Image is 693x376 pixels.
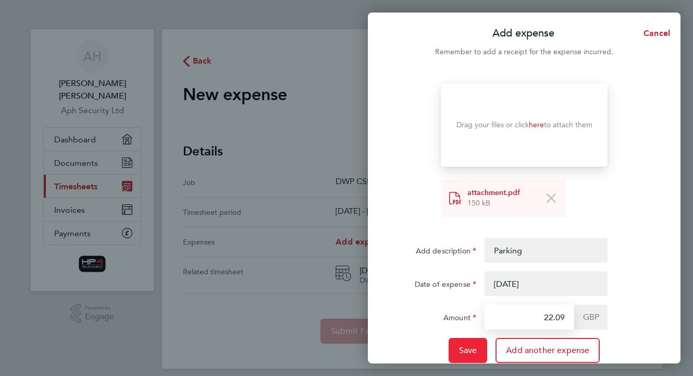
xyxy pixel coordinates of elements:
label: Add description [416,246,476,259]
span: attachment.pdf [467,188,520,198]
label: Amount [443,313,476,325]
span: Add another expense [506,345,589,356]
p: Add expense [492,26,554,41]
div: Remember to add a receipt for the expense incurred. [368,46,680,58]
input: 00.00 [485,305,574,330]
input: E.g. Transport [485,238,608,263]
button: Save [449,338,488,363]
button: Cancel [627,23,680,44]
span: GBP [574,305,608,330]
button: Add another expense [496,338,600,363]
span: Cancel [640,28,670,38]
label: Date of expense [415,280,476,292]
app-filesize: 150 kB [467,199,490,208]
p: Drag your files or click to attach them [456,120,592,130]
a: here [529,120,544,129]
span: Save [459,345,477,356]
